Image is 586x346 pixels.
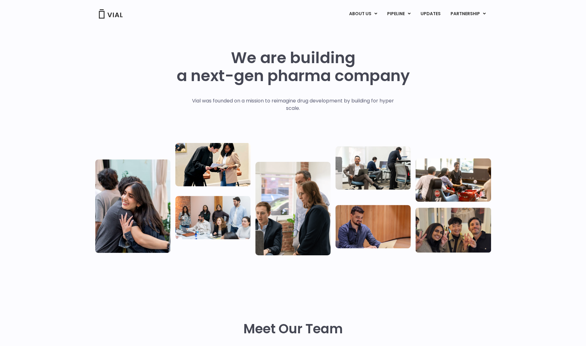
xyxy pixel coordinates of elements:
[336,205,411,248] img: Man working at a computer
[416,158,491,201] img: Group of people playing whirlyball
[255,162,331,255] img: Group of three people standing around a computer looking at the screen
[344,9,382,19] a: ABOUT USMenu Toggle
[175,196,250,239] img: Eight people standing and sitting in an office
[177,49,410,85] h1: We are building a next-gen pharma company
[175,143,250,186] img: Two people looking at a paper talking.
[416,208,491,253] img: Group of 3 people smiling holding up the peace sign
[186,97,400,112] p: Vial was founded on a mission to reimagine drug development by building for hyper scale.
[243,322,343,336] h2: Meet Our Team
[336,146,411,189] img: Three people working in an office
[95,159,170,253] img: Vial Life
[98,9,123,19] img: Vial Logo
[446,9,491,19] a: PARTNERSHIPMenu Toggle
[382,9,415,19] a: PIPELINEMenu Toggle
[416,9,445,19] a: UPDATES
